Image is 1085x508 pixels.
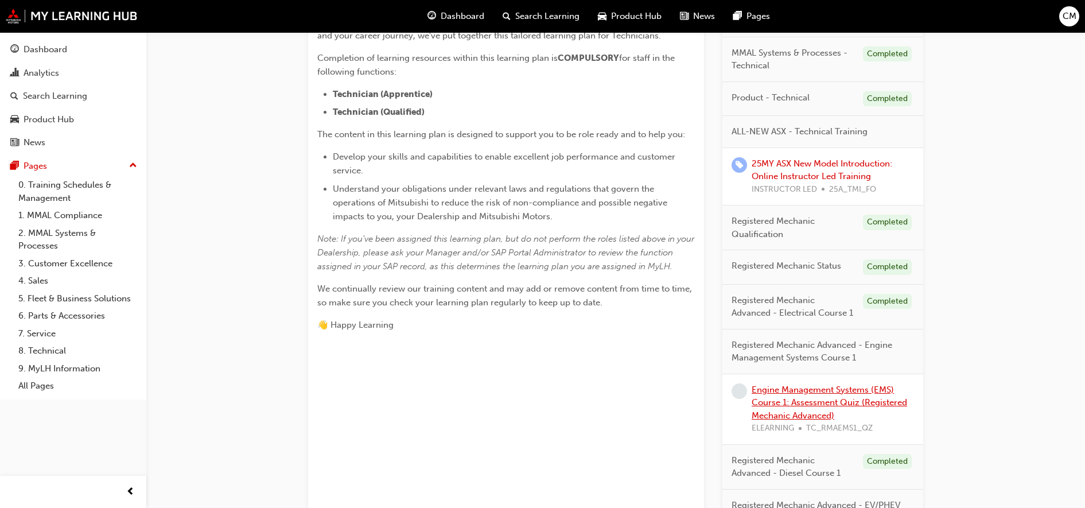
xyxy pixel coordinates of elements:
[10,161,19,172] span: pages-icon
[5,132,142,153] a: News
[24,136,45,149] div: News
[863,454,912,470] div: Completed
[126,485,135,499] span: prev-icon
[5,37,142,156] button: DashboardAnalyticsSearch LearningProduct HubNews
[317,53,677,77] span: for staff in the following functions:
[611,10,662,23] span: Product Hub
[317,320,394,330] span: 👋 Happy Learning
[863,259,912,275] div: Completed
[10,138,19,148] span: news-icon
[732,157,747,173] span: learningRecordVerb_ENROLL-icon
[724,5,779,28] a: pages-iconPages
[863,215,912,230] div: Completed
[732,294,854,320] span: Registered Mechanic Advanced - Electrical Course 1
[14,342,142,360] a: 8. Technical
[863,46,912,62] div: Completed
[317,129,685,139] span: The content in this learning plan is designed to support you to be role ready and to help you:
[5,109,142,130] a: Product Hub
[14,272,142,290] a: 4. Sales
[14,176,142,207] a: 0. Training Schedules & Management
[863,294,912,309] div: Completed
[558,53,619,63] span: COMPULSORY
[5,156,142,177] button: Pages
[732,215,854,241] span: Registered Mechanic Qualification
[10,91,18,102] span: search-icon
[6,9,138,24] img: mmal
[5,86,142,107] a: Search Learning
[10,45,19,55] span: guage-icon
[129,158,137,173] span: up-icon
[732,383,747,399] span: learningRecordVerb_NONE-icon
[752,183,817,196] span: INSTRUCTOR LED
[333,152,678,176] span: Develop your skills and capabilities to enable excellent job performance and customer service.
[732,91,810,104] span: Product - Technical
[14,224,142,255] a: 2. MMAL Systems & Processes
[732,259,841,273] span: Registered Mechanic Status
[732,46,854,72] span: MMAL Systems & Processes - Technical
[14,290,142,308] a: 5. Fleet & Business Solutions
[5,39,142,60] a: Dashboard
[671,5,724,28] a: news-iconNews
[503,9,511,24] span: search-icon
[317,53,558,63] span: Completion of learning resources within this learning plan is
[418,5,493,28] a: guage-iconDashboard
[10,115,19,125] span: car-icon
[14,325,142,343] a: 7. Service
[14,360,142,378] a: 9. MyLH Information
[746,10,770,23] span: Pages
[752,158,892,182] a: 25MY ASX New Model Introduction: Online Instructor Led Training
[23,90,87,103] div: Search Learning
[806,422,873,435] span: TC_RMAEMS1_QZ
[752,385,907,421] a: Engine Management Systems (EMS) Course 1: Assessment Quiz (Registered Mechanic Advanced)
[752,422,794,435] span: ELEARNING
[24,160,47,173] div: Pages
[589,5,671,28] a: car-iconProduct Hub
[333,107,425,117] span: Technician (Qualified)
[317,17,687,41] span: At Mitsubishi Motors, we care about your learning, development and growth. To support you and you...
[441,10,484,23] span: Dashboard
[14,255,142,273] a: 3. Customer Excellence
[14,377,142,395] a: All Pages
[333,89,433,99] span: Technician (Apprentice)
[14,307,142,325] a: 6. Parts & Accessories
[24,43,67,56] div: Dashboard
[732,454,854,480] span: Registered Mechanic Advanced - Diesel Course 1
[1059,6,1079,26] button: CM
[10,68,19,79] span: chart-icon
[829,183,876,196] span: 25A_TMI_FO
[515,10,580,23] span: Search Learning
[1063,10,1076,23] span: CM
[427,9,436,24] span: guage-icon
[24,67,59,80] div: Analytics
[863,91,912,107] div: Completed
[14,207,142,224] a: 1. MMAL Compliance
[493,5,589,28] a: search-iconSearch Learning
[680,9,689,24] span: news-icon
[732,125,868,138] span: ALL-NEW ASX - Technical Training
[333,184,670,222] span: Understand your obligations under relevant laws and regulations that govern the operations of Mit...
[733,9,742,24] span: pages-icon
[317,284,694,308] span: We continually review our training content and may add or remove content from time to time, so ma...
[693,10,715,23] span: News
[732,339,905,364] span: Registered Mechanic Advanced - Engine Management Systems Course 1
[598,9,606,24] span: car-icon
[317,234,697,272] span: Note: If you've been assigned this learning plan, but do not perform the roles listed above in yo...
[24,113,74,126] div: Product Hub
[5,63,142,84] a: Analytics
